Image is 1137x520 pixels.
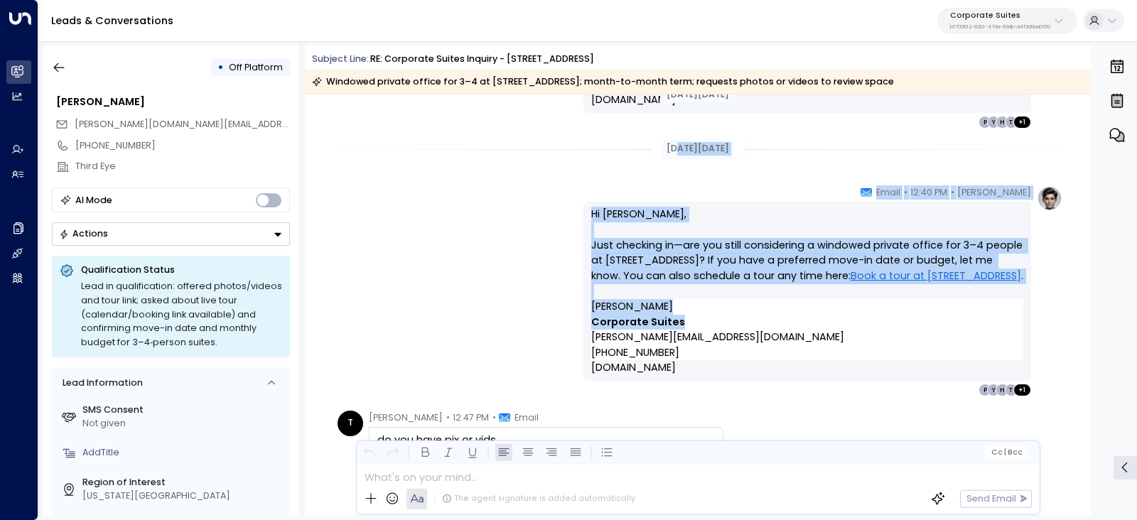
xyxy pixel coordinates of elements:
span: 12:47 PM [453,411,489,425]
div: T [1005,116,1018,129]
div: + 1 [1013,384,1031,396]
a: Book a tour at [STREET_ADDRESS] [851,269,1021,284]
div: Y [987,116,1000,129]
div: P [979,384,991,396]
div: [PHONE_NUMBER] [75,139,290,153]
div: do you have pix or vids [377,433,715,448]
strong: Corporate Suites [591,315,685,329]
div: [PERSON_NAME] [56,94,290,110]
div: [US_STATE][GEOGRAPHIC_DATA] [82,489,285,503]
div: Button group with a nested menu [52,222,290,246]
span: Email [514,411,539,425]
div: RE: Corporate Suites Inquiry - [STREET_ADDRESS] [370,53,594,66]
div: Lead in qualification: offered photos/videos and tour link; asked about live tour (calendar/booki... [81,279,282,350]
a: [PERSON_NAME][EMAIL_ADDRESS][DOMAIN_NAME] [591,330,844,345]
span: [PHONE_NUMBER] [591,345,679,361]
div: [DATE][DATE] [662,140,734,158]
span: Off Platform [229,61,283,73]
div: H [996,116,1008,129]
span: [PERSON_NAME] [591,299,673,315]
div: P [979,116,991,129]
div: [DATE][DATE] [660,86,735,102]
div: Windowed private office for 3–4 at [STREET_ADDRESS]; month-to-month term; requests photos or vide... [312,75,894,89]
button: Undo [360,444,378,462]
div: + 1 [1013,116,1031,129]
div: H [996,384,1008,396]
a: [DOMAIN_NAME] [591,360,676,376]
div: T [1005,384,1018,396]
div: • [217,56,224,79]
a: Leads & Conversations [51,13,173,28]
p: Hi [PERSON_NAME], Just checking in—are you still considering a windowed private office for 3–4 pe... [591,207,1023,299]
button: Actions [52,222,290,246]
span: [PERSON_NAME] [957,185,1031,200]
p: Qualification Status [81,264,282,276]
span: Subject Line: [312,53,369,65]
span: [PERSON_NAME] [369,411,443,425]
div: Third Eye [75,160,290,173]
div: Not given [82,417,285,430]
img: profile-logo.png [1037,185,1062,211]
span: • [951,185,954,200]
button: Cc|Bcc [986,446,1028,458]
span: [PERSON_NAME][DOMAIN_NAME][EMAIL_ADDRESS][DOMAIN_NAME] [75,118,377,130]
label: SMS Consent [82,403,285,417]
div: The agent signature is added automatically [442,493,635,504]
p: bf700612-62b1-479a-83db-a4f3d9aa0159 [950,24,1050,30]
div: T [338,411,363,436]
span: Cc Bcc [991,448,1023,457]
span: | [1004,448,1006,457]
div: AddTitle [82,446,285,460]
span: • [492,411,496,425]
div: Lead Information [58,377,142,390]
span: 12:40 PM [910,185,947,200]
span: • [446,411,450,425]
button: Corporate Suitesbf700612-62b1-479a-83db-a4f3d9aa0159 [937,8,1077,34]
button: Redo [384,444,402,462]
span: Email [876,185,900,200]
div: Actions [59,228,108,239]
label: Region of Interest [82,476,285,489]
div: AI Mode [75,193,112,207]
p: Corporate Suites [950,11,1050,20]
span: t.zeng.sky@gmail.com [75,118,290,131]
span: • [904,185,907,200]
div: Y [987,384,1000,396]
